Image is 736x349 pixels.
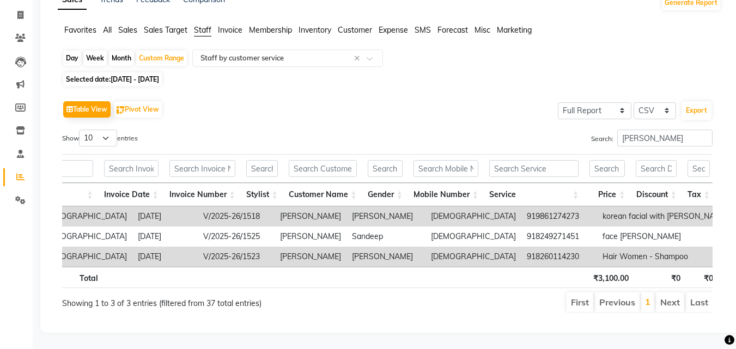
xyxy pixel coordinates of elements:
a: 1 [645,296,650,307]
th: Service: activate to sort column ascending [484,183,584,206]
th: Price: activate to sort column ascending [584,183,630,206]
input: Search Price [589,160,625,177]
td: [DEMOGRAPHIC_DATA] [425,226,521,247]
div: Week [83,51,107,66]
span: Sales Target [144,25,187,35]
label: Show entries [62,130,138,146]
td: [PERSON_NAME] [275,247,346,267]
th: Stylist: activate to sort column ascending [241,183,283,206]
td: [DATE] [132,206,198,226]
th: Invoice Date: activate to sort column ascending [99,183,164,206]
span: Sales [118,25,137,35]
input: Search Mobile Number [413,160,478,177]
span: SMS [415,25,431,35]
td: [DEMOGRAPHIC_DATA] [425,247,521,267]
th: Tax: activate to sort column ascending [682,183,715,206]
th: Mobile Number: activate to sort column ascending [408,183,484,206]
td: korean facial with [PERSON_NAME] [597,206,733,226]
button: Export [682,101,711,120]
span: Clear all [354,53,363,64]
span: Inventory [299,25,331,35]
span: Customer [338,25,372,35]
td: [PERSON_NAME] [275,226,346,247]
input: Search Discount [636,160,677,177]
input: Search Invoice Number [169,160,235,177]
input: Search Stylist [246,160,278,177]
td: V/2025-26/1518 [198,206,275,226]
th: ₹0 [634,267,686,288]
label: Search: [591,130,713,146]
span: Selected date: [63,72,162,86]
td: [DATE] [132,226,198,247]
td: [DEMOGRAPHIC_DATA] [425,206,521,226]
div: Showing 1 to 3 of 3 entries (filtered from 37 total entries) [62,291,324,309]
span: Misc [475,25,490,35]
th: Discount: activate to sort column ascending [630,183,682,206]
td: [PERSON_NAME] [275,206,346,226]
th: ₹3,100.00 [587,267,634,288]
td: V/2025-26/1523 [198,247,275,267]
div: Month [109,51,134,66]
button: Pivot View [114,101,162,118]
td: Sandeep [346,226,425,247]
div: Day [63,51,81,66]
td: 918249271451 [521,226,597,247]
td: 918260114230 [521,247,597,267]
input: Search Invoice Date [104,160,159,177]
th: ₹0 [686,267,719,288]
select: Showentries [79,130,117,146]
input: Search: [617,130,713,146]
td: 919861274273 [521,206,597,226]
span: Favorites [64,25,96,35]
input: Search Tax [688,160,710,177]
td: face [PERSON_NAME] [597,226,733,247]
span: Invoice [218,25,242,35]
td: [PERSON_NAME] [346,247,425,267]
input: Search Gender [368,160,403,177]
th: Invoice Number: activate to sort column ascending [164,183,241,206]
td: [PERSON_NAME] [346,206,425,226]
span: Staff [194,25,211,35]
span: Expense [379,25,408,35]
td: V/2025-26/1525 [198,226,275,247]
img: pivot.png [117,106,125,114]
td: [DATE] [132,247,198,267]
div: Custom Range [136,51,187,66]
td: Hair Women - Shampoo [597,247,733,267]
input: Search Customer Name [289,160,357,177]
button: Table View [63,101,111,118]
span: All [103,25,112,35]
span: Membership [249,25,292,35]
span: Forecast [437,25,468,35]
th: Gender: activate to sort column ascending [362,183,408,206]
span: Marketing [497,25,532,35]
th: Customer Name: activate to sort column ascending [283,183,362,206]
input: Search Service [489,160,579,177]
span: [DATE] - [DATE] [111,75,159,83]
